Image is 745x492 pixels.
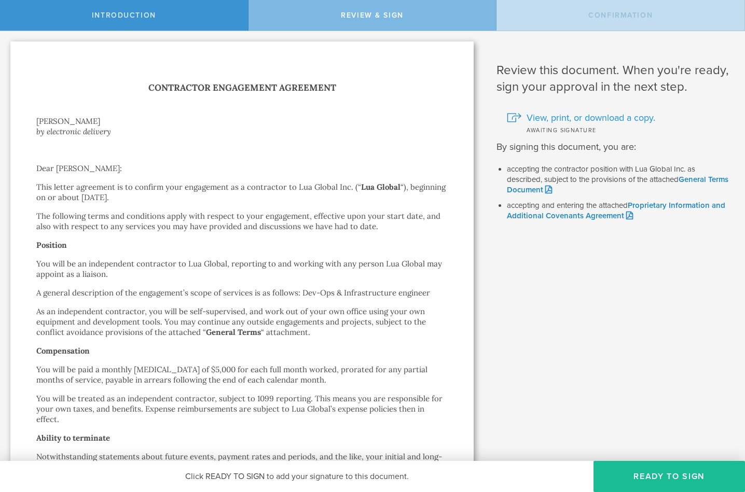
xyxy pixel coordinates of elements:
strong: Position [36,240,67,250]
p: This letter agreement is to confirm your engagement as a contractor to Lua Global Inc. (“ “), beg... [36,182,448,203]
span: Confirmation [588,11,653,20]
div: [PERSON_NAME] [36,116,448,126]
div: Awaiting signature [507,124,729,135]
i: by electronic delivery [36,126,111,136]
strong: Compensation [36,346,90,356]
iframe: Chat Widget [693,411,745,461]
h1: Contractor Engagement Agreement [36,80,448,95]
h1: Review this document. When you're ready, sign your approval in the next step. [496,62,729,95]
strong: General Terms [206,327,261,337]
p: You will be paid a monthly [MEDICAL_DATA] of $5,000 for each full month worked, prorated for any ... [36,364,448,385]
p: The following terms and conditions apply with respect to your engagement, effective upon your sta... [36,211,448,232]
p: As an independent contractor, you will be self-supervised, and work out of your own office using ... [36,306,448,338]
li: accepting the contractor position with Lua Global Inc. as described, subject to the provisions of... [507,164,729,195]
p: You will be an independent contractor to Lua Global, reporting to and working with any person Lua... [36,259,448,279]
span: View, print, or download a copy. [527,111,655,124]
button: Ready to Sign [594,461,745,492]
li: accepting and entering the attached [507,201,729,221]
p: Dear [PERSON_NAME]: [36,163,448,174]
span: Review & sign [341,11,404,20]
p: By signing this document, you are: [496,140,729,154]
span: Introduction [92,11,156,20]
p: A general description of the engagement’s scope of services is as follows: Dev-Ops & Infrastructu... [36,288,448,298]
strong: Lua Global [361,182,401,192]
strong: Ability to terminate [36,433,110,443]
p: You will be treated as an independent contractor, subject to 1099 reporting. This means you are r... [36,393,448,425]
